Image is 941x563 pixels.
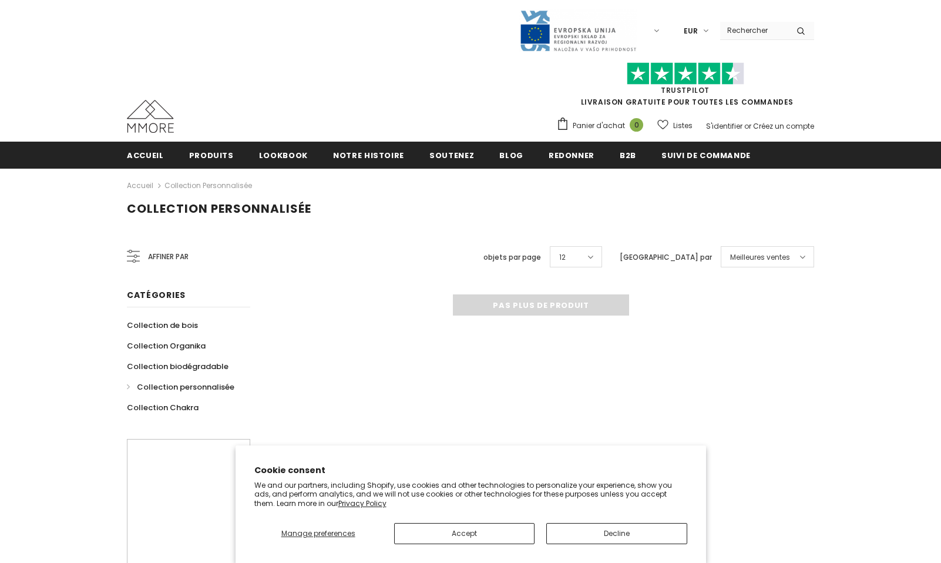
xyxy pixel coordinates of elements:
[127,336,206,356] a: Collection Organika
[706,121,742,131] a: S'identifier
[127,402,199,413] span: Collection Chakra
[429,150,474,161] span: soutenez
[127,150,164,161] span: Accueil
[519,25,637,35] a: Javni Razpis
[189,150,234,161] span: Produits
[127,340,206,351] span: Collection Organika
[661,150,751,161] span: Suivi de commande
[546,523,687,544] button: Decline
[333,142,404,168] a: Notre histoire
[744,121,751,131] span: or
[573,120,625,132] span: Panier d'achat
[753,121,814,131] a: Créez un compte
[164,180,252,190] a: Collection personnalisée
[429,142,474,168] a: soutenez
[673,120,693,132] span: Listes
[127,200,311,217] span: Collection personnalisée
[127,289,186,301] span: Catégories
[127,397,199,418] a: Collection Chakra
[338,498,387,508] a: Privacy Policy
[549,142,594,168] a: Redonner
[559,252,566,263] span: 12
[394,523,535,544] button: Accept
[127,142,164,168] a: Accueil
[281,528,355,538] span: Manage preferences
[630,118,643,132] span: 0
[127,377,234,397] a: Collection personnalisée
[549,150,594,161] span: Redonner
[556,68,814,107] span: LIVRAISON GRATUITE POUR TOUTES LES COMMANDES
[483,252,541,263] label: objets par page
[259,142,308,168] a: Lookbook
[127,356,228,377] a: Collection biodégradable
[127,320,198,331] span: Collection de bois
[720,22,788,39] input: Search Site
[127,179,153,193] a: Accueil
[499,150,523,161] span: Blog
[684,25,698,37] span: EUR
[620,150,636,161] span: B2B
[499,142,523,168] a: Blog
[620,252,712,263] label: [GEOGRAPHIC_DATA] par
[254,481,687,508] p: We and our partners, including Shopify, use cookies and other technologies to personalize your ex...
[657,115,693,136] a: Listes
[189,142,234,168] a: Produits
[620,142,636,168] a: B2B
[259,150,308,161] span: Lookbook
[627,62,744,85] img: Faites confiance aux étoiles pilotes
[137,381,234,393] span: Collection personnalisée
[333,150,404,161] span: Notre histoire
[254,464,687,477] h2: Cookie consent
[127,315,198,336] a: Collection de bois
[254,523,382,544] button: Manage preferences
[556,117,649,135] a: Panier d'achat 0
[519,9,637,52] img: Javni Razpis
[730,252,790,263] span: Meilleures ventes
[127,100,174,133] img: Cas MMORE
[661,142,751,168] a: Suivi de commande
[661,85,710,95] a: TrustPilot
[127,361,228,372] span: Collection biodégradable
[148,250,189,263] span: Affiner par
